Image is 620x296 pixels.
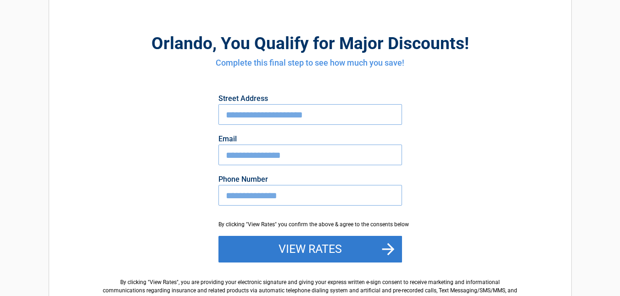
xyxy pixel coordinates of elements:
span: orlando [151,34,212,53]
h4: Complete this final step to see how much you save! [100,57,521,69]
label: Email [218,135,402,143]
button: View Rates [218,236,402,262]
label: Street Address [218,95,402,102]
div: By clicking "View Rates" you confirm the above & agree to the consents below [218,220,402,229]
label: Phone Number [218,176,402,183]
span: View Rates [150,279,177,285]
h2: , You Qualify for Major Discounts! [100,32,521,55]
